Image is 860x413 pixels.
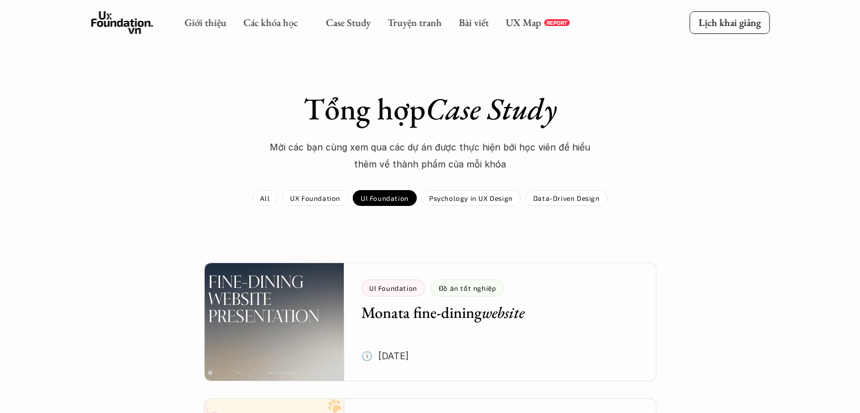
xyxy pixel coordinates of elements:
a: UX Map [505,16,541,29]
a: Lịch khai giảng [689,11,770,33]
p: Data-Driven Design [533,194,600,202]
p: REPORT [546,19,567,26]
p: Lịch khai giảng [698,16,760,29]
a: Case Study [326,16,370,29]
p: UX Foundation [290,194,340,202]
a: Giới thiệu [184,16,226,29]
a: Truyện tranh [387,16,442,29]
a: Các khóa học [243,16,297,29]
p: Psychology in UX Design [429,194,513,202]
em: Case Study [426,89,557,128]
a: Bài viết [459,16,489,29]
a: REPORT [544,19,569,26]
a: Monata fine-diningwebsite🕔 [DATE] [204,263,656,381]
h1: Tổng hợp [232,91,628,127]
p: UI Foundation [361,194,409,202]
a: All [252,190,278,206]
p: Mời các bạn cùng xem qua các dự án được thực hiện bới học viên để hiểu thêm về thành phẩm của mỗi... [261,139,600,173]
p: All [260,194,270,202]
